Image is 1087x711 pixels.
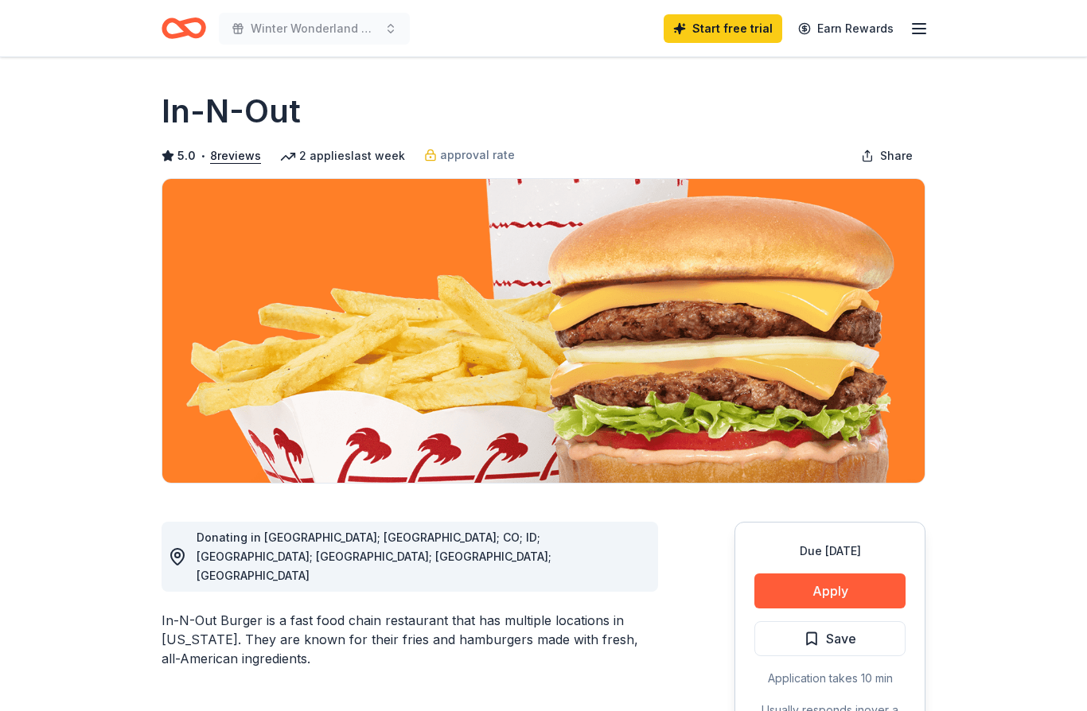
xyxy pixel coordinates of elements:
a: Home [162,10,206,47]
span: Donating in [GEOGRAPHIC_DATA]; [GEOGRAPHIC_DATA]; CO; ID; [GEOGRAPHIC_DATA]; [GEOGRAPHIC_DATA]; [... [197,530,551,582]
button: Apply [754,573,906,608]
span: Share [880,146,913,165]
button: 8reviews [210,146,261,165]
button: Winter Wonderland 2025 [219,13,410,45]
a: Start free trial [664,14,782,43]
a: approval rate [424,146,515,165]
span: Winter Wonderland 2025 [251,19,378,38]
div: Application takes 10 min [754,669,906,688]
a: Earn Rewards [789,14,903,43]
span: • [201,150,206,162]
div: Due [DATE] [754,542,906,561]
div: 2 applies last week [280,146,405,165]
h1: In-N-Out [162,89,301,134]
span: approval rate [440,146,515,165]
img: Image for In-N-Out [162,179,925,483]
div: In-N-Out Burger is a fast food chain restaurant that has multiple locations in [US_STATE]. They a... [162,611,658,668]
span: Save [826,628,856,649]
button: Save [754,621,906,656]
span: 5.0 [177,146,196,165]
button: Share [848,140,925,172]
